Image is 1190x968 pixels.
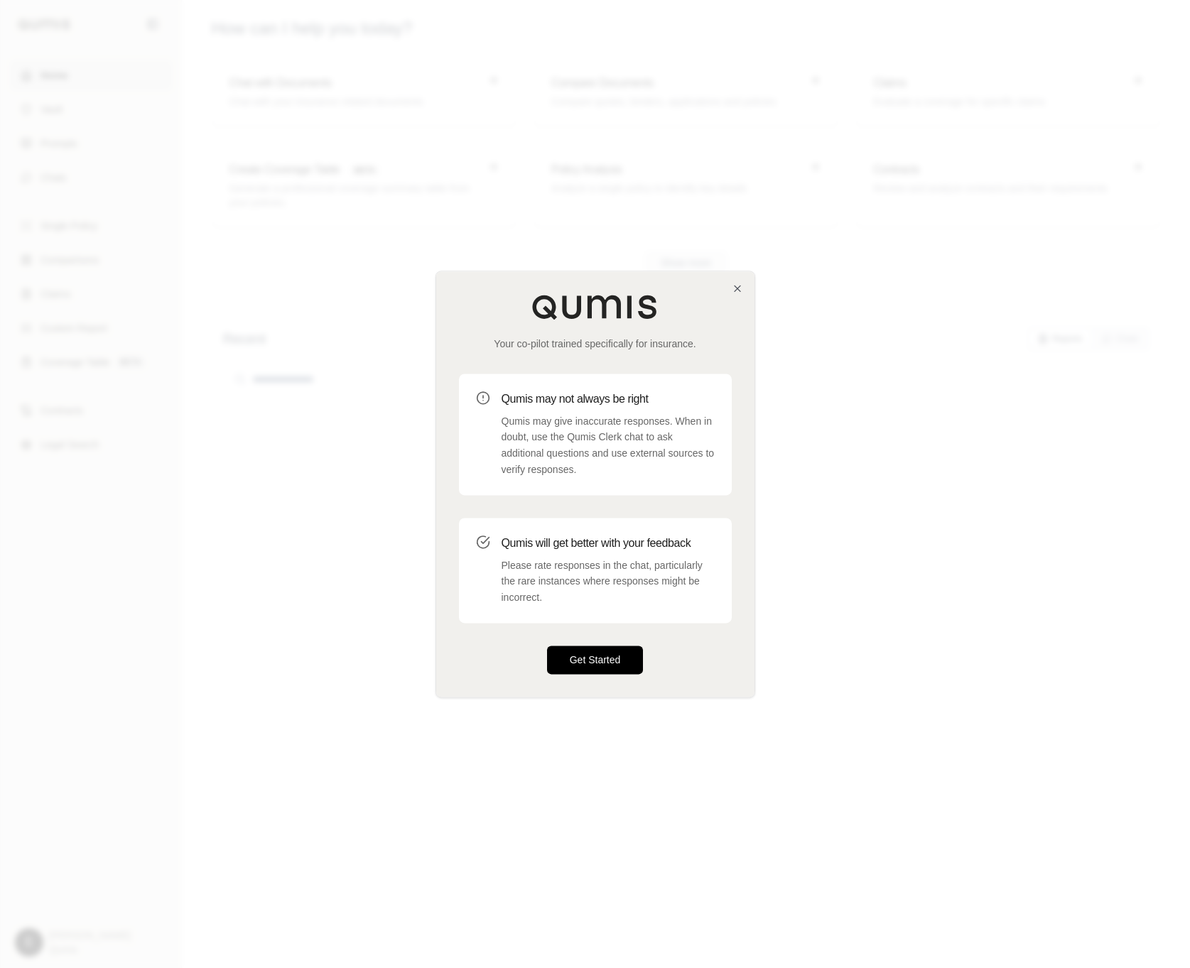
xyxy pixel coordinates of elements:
[547,646,644,674] button: Get Started
[459,337,732,351] p: Your co-pilot trained specifically for insurance.
[531,294,659,320] img: Qumis Logo
[502,535,715,552] h3: Qumis will get better with your feedback
[502,413,715,478] p: Qumis may give inaccurate responses. When in doubt, use the Qumis Clerk chat to ask additional qu...
[502,558,715,606] p: Please rate responses in the chat, particularly the rare instances where responses might be incor...
[502,391,715,408] h3: Qumis may not always be right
